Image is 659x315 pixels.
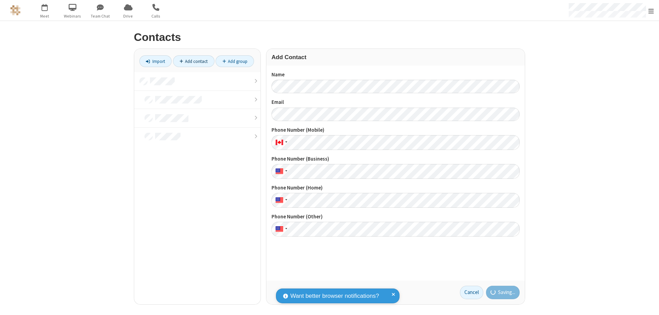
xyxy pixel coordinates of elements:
[143,13,169,19] span: Calls
[10,5,21,15] img: QA Selenium DO NOT DELETE OR CHANGE
[271,126,520,134] label: Phone Number (Mobile)
[216,55,254,67] a: Add group
[271,155,520,163] label: Phone Number (Business)
[115,13,141,19] span: Drive
[642,297,654,310] iframe: Chat
[271,222,289,237] div: United States: + 1
[88,13,113,19] span: Team Chat
[271,54,520,61] h3: Add Contact
[271,213,520,221] label: Phone Number (Other)
[60,13,85,19] span: Webinars
[271,135,289,150] div: Canada: + 1
[271,71,520,79] label: Name
[134,31,525,43] h2: Contacts
[271,98,520,106] label: Email
[173,55,215,67] a: Add contact
[271,193,289,208] div: United States: + 1
[32,13,58,19] span: Meet
[139,55,172,67] a: Import
[271,184,520,192] label: Phone Number (Home)
[486,286,520,300] button: Saving...
[460,286,483,300] a: Cancel
[271,164,289,179] div: United States: + 1
[290,292,379,301] span: Want better browser notifications?
[498,289,515,296] span: Saving...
